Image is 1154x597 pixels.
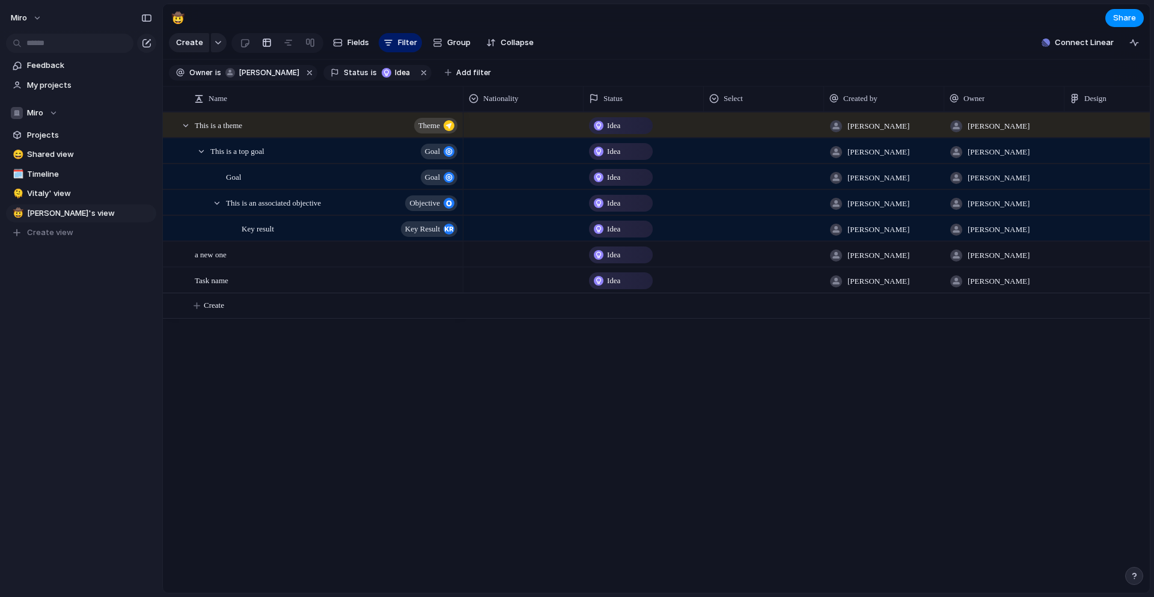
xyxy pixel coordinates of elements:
span: Fields [347,37,369,49]
span: [PERSON_NAME] [847,275,909,287]
a: My projects [6,76,156,94]
span: Filter [398,37,417,49]
button: is [368,66,379,79]
div: 🤠 [13,206,21,220]
span: Miro [27,107,43,119]
span: Goal [226,170,241,183]
span: Key result [242,221,274,235]
span: Idea [607,275,620,287]
span: Idea [607,171,620,183]
span: Collapse [501,37,534,49]
span: [PERSON_NAME] [847,198,909,210]
button: key result [401,221,457,237]
span: [PERSON_NAME] [968,275,1030,287]
button: Add filter [438,64,498,81]
span: Create [176,37,203,49]
a: 🗓️Timeline [6,165,156,183]
span: Add filter [456,67,491,78]
span: Create [204,299,224,311]
span: Share [1113,12,1136,24]
div: 😄 [13,148,21,162]
button: objective [405,195,457,211]
span: Status [344,67,368,78]
span: Idea [607,249,620,261]
span: objective [409,195,440,212]
a: 😄Shared view [6,145,156,164]
span: Design [1084,93,1107,105]
button: Connect Linear [1037,34,1119,52]
a: Projects [6,126,156,144]
span: Vitaly' view [27,188,152,200]
span: a new one [195,247,227,261]
button: goal [421,144,457,159]
span: Status [603,93,623,105]
span: Idea [607,145,620,158]
span: is [215,67,221,78]
button: Share [1105,9,1144,27]
button: Create view [6,224,156,242]
span: Feedback [27,60,152,72]
a: 🫠Vitaly' view [6,185,156,203]
span: Idea [395,67,412,78]
button: goal [421,170,457,185]
span: Shared view [27,148,152,161]
span: My projects [27,79,152,91]
span: Idea [607,197,620,209]
span: This is a top goal [210,144,264,158]
span: [PERSON_NAME] [847,250,909,262]
span: key result [405,221,440,237]
span: theme [418,117,440,134]
button: Create [169,33,209,52]
span: This is an associated objective [226,195,321,209]
span: [PERSON_NAME] [968,198,1030,210]
button: Idea [378,66,416,79]
button: Filter [379,33,422,52]
span: Task name [195,273,228,287]
span: Owner [963,93,985,105]
span: Projects [27,129,152,141]
span: [PERSON_NAME] [968,146,1030,158]
span: Timeline [27,168,152,180]
span: [PERSON_NAME] [968,172,1030,184]
span: [PERSON_NAME] [968,224,1030,236]
div: 🫠 [13,187,21,201]
span: Connect Linear [1055,37,1114,49]
span: This is a theme [195,118,242,132]
button: miro [5,8,48,28]
span: goal [425,143,440,160]
span: Name [209,93,227,105]
span: [PERSON_NAME] [847,120,909,132]
a: 🤠[PERSON_NAME]'s view [6,204,156,222]
a: Feedback [6,57,156,75]
button: 🫠 [11,188,23,200]
button: theme [414,118,457,133]
span: goal [425,169,440,186]
button: 😄 [11,148,23,161]
span: Nationality [483,93,519,105]
span: [PERSON_NAME] [968,250,1030,262]
div: 🤠 [171,10,185,26]
button: 🗓️ [11,168,23,180]
span: [PERSON_NAME] [847,146,909,158]
span: Owner [189,67,213,78]
span: Create view [27,227,73,239]
span: [PERSON_NAME] [847,224,909,236]
span: [PERSON_NAME] [968,120,1030,132]
button: 🤠 [11,207,23,219]
div: 🗓️ [13,167,21,181]
span: miro [11,12,27,24]
span: [PERSON_NAME]'s view [27,207,152,219]
span: [PERSON_NAME] [847,172,909,184]
span: Idea [607,223,620,235]
button: is [213,66,224,79]
span: is [371,67,377,78]
span: [PERSON_NAME] [239,67,299,78]
span: Select [724,93,743,105]
span: Group [447,37,471,49]
span: Created by [843,93,878,105]
button: [PERSON_NAME] [222,66,302,79]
